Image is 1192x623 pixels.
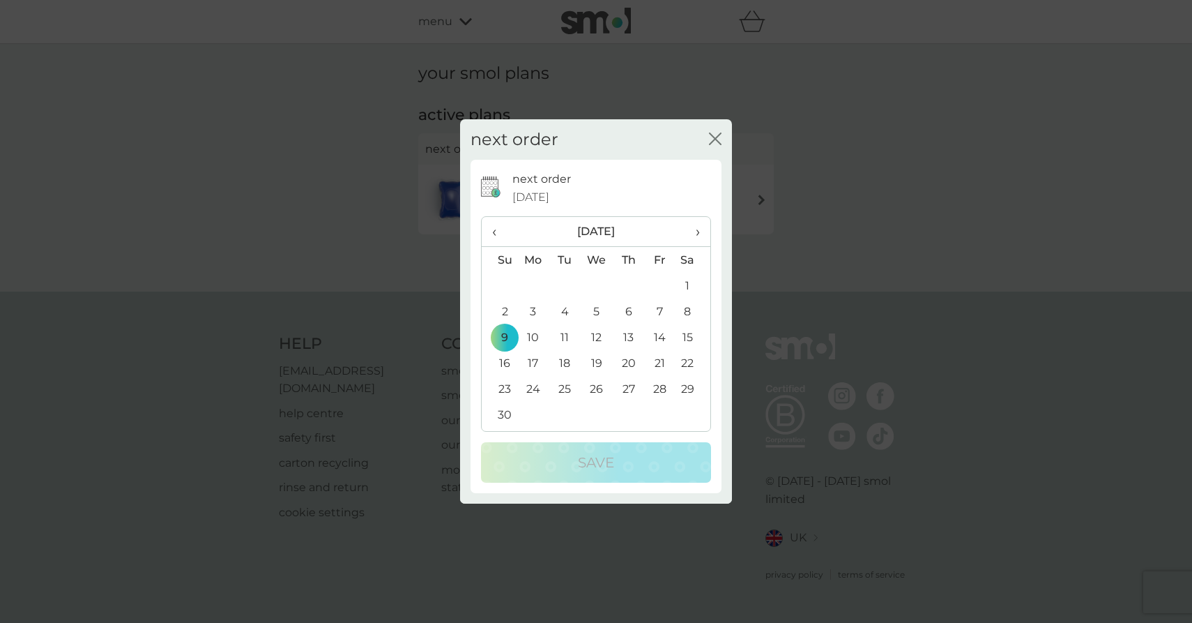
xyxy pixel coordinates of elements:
[512,170,571,188] p: next order
[581,350,613,376] td: 19
[686,217,700,246] span: ›
[549,350,581,376] td: 18
[675,350,710,376] td: 22
[549,376,581,402] td: 25
[613,350,644,376] td: 20
[675,273,710,299] td: 1
[471,130,558,150] h2: next order
[517,247,549,273] th: Mo
[549,299,581,324] td: 4
[581,324,613,350] td: 12
[492,217,507,246] span: ‹
[613,247,644,273] th: Th
[482,376,517,402] td: 23
[613,324,644,350] td: 13
[481,442,711,483] button: Save
[482,402,517,428] td: 30
[549,247,581,273] th: Tu
[613,299,644,324] td: 6
[675,299,710,324] td: 8
[581,299,613,324] td: 5
[675,376,710,402] td: 29
[644,324,675,350] td: 14
[675,247,710,273] th: Sa
[549,324,581,350] td: 11
[482,299,517,324] td: 2
[644,376,675,402] td: 28
[482,324,517,350] td: 9
[644,299,675,324] td: 7
[709,133,721,147] button: close
[581,376,613,402] td: 26
[644,350,675,376] td: 21
[517,376,549,402] td: 24
[675,324,710,350] td: 15
[512,188,549,207] span: [DATE]
[517,217,675,247] th: [DATE]
[644,247,675,273] th: Fr
[482,247,517,273] th: Su
[613,376,644,402] td: 27
[578,451,614,474] p: Save
[581,247,613,273] th: We
[517,350,549,376] td: 17
[517,324,549,350] td: 10
[517,299,549,324] td: 3
[482,350,517,376] td: 16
